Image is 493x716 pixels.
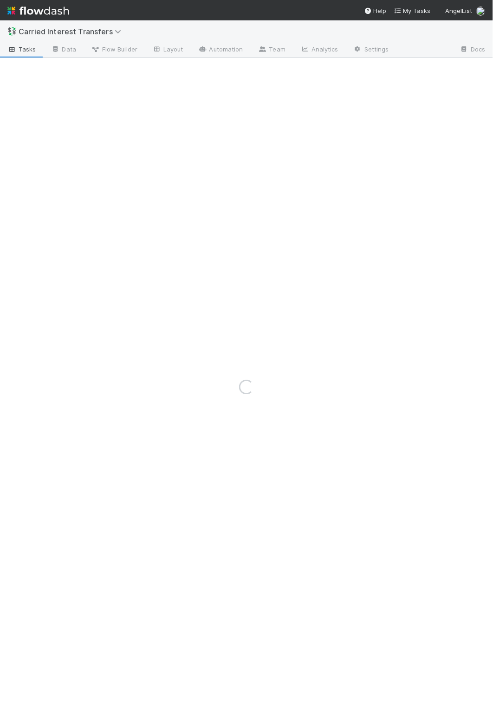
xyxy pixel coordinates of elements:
[346,43,396,58] a: Settings
[145,43,191,58] a: Layout
[293,43,346,58] a: Analytics
[91,45,137,54] span: Flow Builder
[191,43,251,58] a: Automation
[394,7,431,14] span: My Tasks
[7,3,69,19] img: logo-inverted-e16ddd16eac7371096b0.svg
[7,45,36,54] span: Tasks
[19,27,126,36] span: Carried Interest Transfers
[364,6,387,15] div: Help
[44,43,84,58] a: Data
[7,27,17,35] span: 💱
[84,43,145,58] a: Flow Builder
[251,43,293,58] a: Team
[446,7,473,14] span: AngelList
[453,43,493,58] a: Docs
[394,6,431,15] a: My Tasks
[476,6,486,16] img: avatar_93b89fca-d03a-423a-b274-3dd03f0a621f.png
